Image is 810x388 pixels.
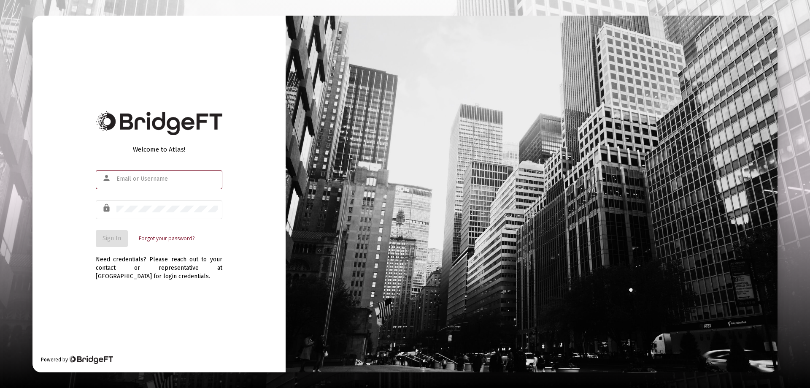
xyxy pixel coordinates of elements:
div: Powered by [41,355,113,364]
div: Need credentials? Please reach out to your contact or representative at [GEOGRAPHIC_DATA] for log... [96,247,222,281]
img: Bridge Financial Technology Logo [96,111,222,135]
input: Email or Username [116,176,218,182]
div: Welcome to Atlas! [96,145,222,154]
mat-icon: lock [102,203,112,213]
mat-icon: person [102,173,112,183]
button: Sign In [96,230,128,247]
img: Bridge Financial Technology Logo [69,355,113,364]
span: Sign In [103,235,121,242]
a: Forgot your password? [139,234,194,243]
